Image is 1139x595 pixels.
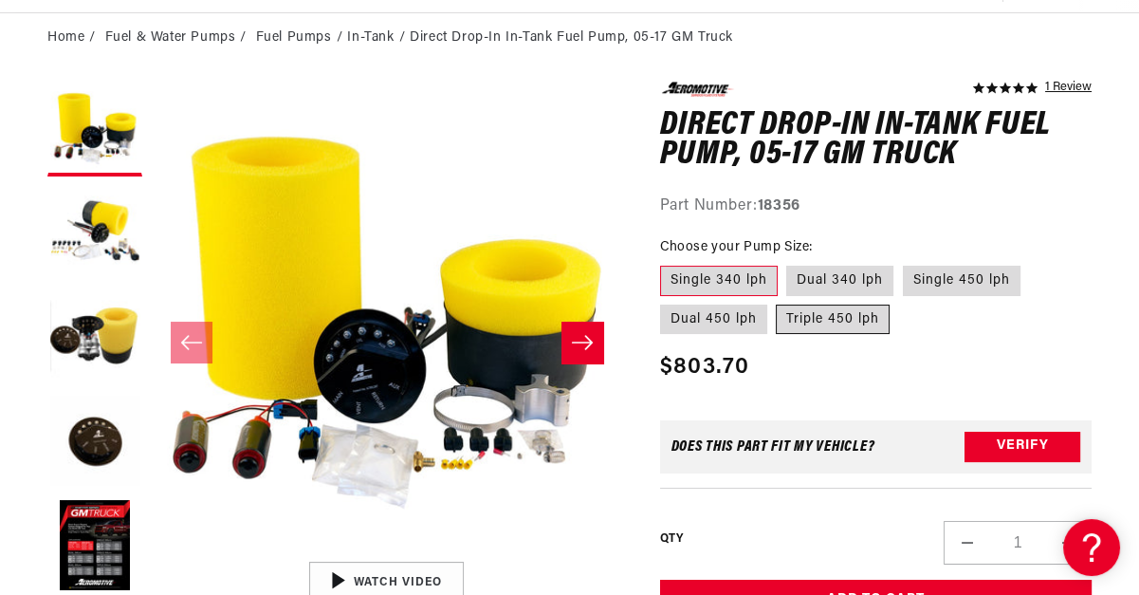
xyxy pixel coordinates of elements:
[256,28,332,48] a: Fuel Pumps
[47,82,142,177] button: Load image 1 in gallery view
[776,305,890,335] label: Triple 450 lph
[561,322,603,363] button: Slide right
[1045,82,1092,95] a: 1 reviews
[171,322,212,363] button: Slide left
[903,266,1020,296] label: Single 450 lph
[410,28,733,48] li: Direct Drop-In In-Tank Fuel Pump, 05-17 GM Truck
[660,266,778,296] label: Single 340 lph
[660,111,1092,171] h1: Direct Drop-In In-Tank Fuel Pump, 05-17 GM Truck
[47,186,142,281] button: Load image 2 in gallery view
[660,350,750,384] span: $803.70
[671,439,875,455] div: Does This part fit My vehicle?
[47,395,142,490] button: Load image 4 in gallery view
[786,266,893,296] label: Dual 340 lph
[47,499,142,594] button: Load image 5 in gallery view
[660,305,767,335] label: Dual 450 lph
[660,195,1092,219] div: Part Number:
[47,290,142,385] button: Load image 3 in gallery view
[47,28,84,48] a: Home
[660,237,815,257] legend: Choose your Pump Size:
[660,531,684,548] label: QTY
[105,28,236,48] a: Fuel & Water Pumps
[347,28,410,48] li: In-Tank
[758,198,800,214] strong: 18356
[47,28,1092,48] nav: breadcrumbs
[964,432,1080,462] button: Verify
